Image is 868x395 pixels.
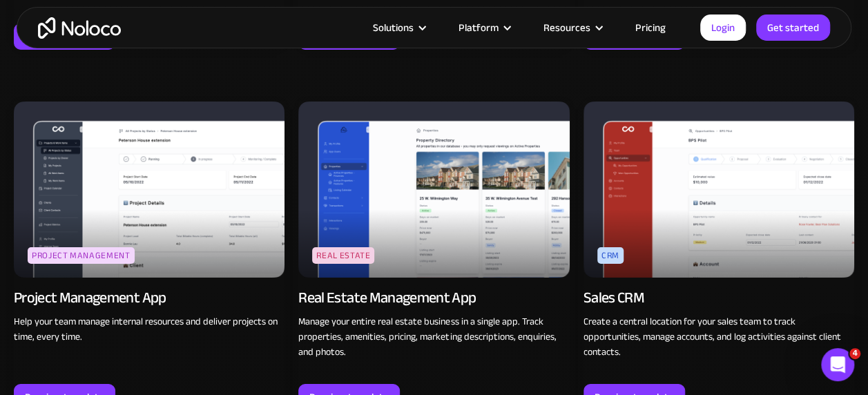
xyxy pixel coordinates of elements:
[821,348,854,381] iframe: Intercom live chat
[312,247,374,264] div: Real Estate
[298,314,569,360] p: Manage your entire real estate business in a single app. Track properties, amenities, pricing, ma...
[618,19,683,37] a: Pricing
[584,288,644,307] div: Sales CRM
[584,314,854,360] p: Create a central location for your sales team to track opportunities, manage accounts, and log ac...
[14,288,166,307] div: Project Management App
[298,288,476,307] div: Real Estate Management App
[543,19,590,37] div: Resources
[441,19,526,37] div: Platform
[849,348,860,359] span: 4
[597,247,624,264] div: CRM
[459,19,499,37] div: Platform
[700,15,746,41] a: Login
[14,314,284,345] p: Help your team manage internal resources and deliver projects on time, every time.
[526,19,618,37] div: Resources
[38,17,121,39] a: home
[373,19,414,37] div: Solutions
[756,15,830,41] a: Get started
[356,19,441,37] div: Solutions
[28,247,135,264] div: Project Management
